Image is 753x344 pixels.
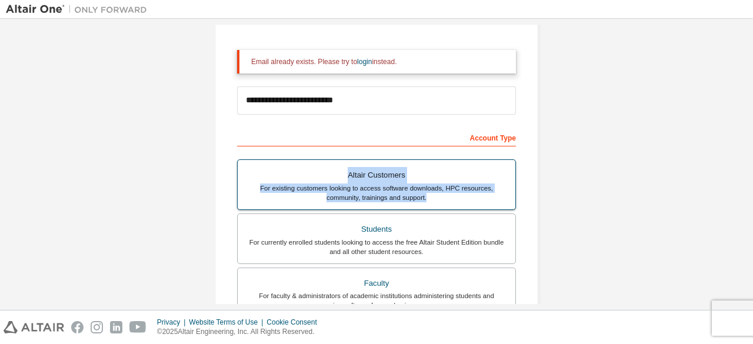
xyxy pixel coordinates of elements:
[4,321,64,333] img: altair_logo.svg
[157,318,189,327] div: Privacy
[71,321,84,333] img: facebook.svg
[91,321,103,333] img: instagram.svg
[245,275,508,292] div: Faculty
[110,321,122,333] img: linkedin.svg
[245,167,508,183] div: Altair Customers
[189,318,266,327] div: Website Terms of Use
[245,291,508,310] div: For faculty & administrators of academic institutions administering students and accessing softwa...
[251,57,507,66] div: Email already exists. Please try to instead.
[237,128,516,146] div: Account Type
[245,238,508,256] div: For currently enrolled students looking to access the free Altair Student Edition bundle and all ...
[245,183,508,202] div: For existing customers looking to access software downloads, HPC resources, community, trainings ...
[357,58,372,66] a: login
[129,321,146,333] img: youtube.svg
[6,4,153,15] img: Altair One
[157,327,324,337] p: © 2025 Altair Engineering, Inc. All Rights Reserved.
[245,221,508,238] div: Students
[266,318,324,327] div: Cookie Consent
